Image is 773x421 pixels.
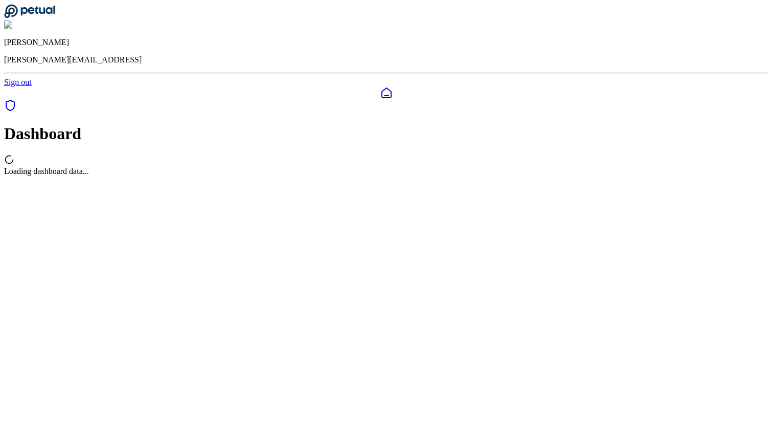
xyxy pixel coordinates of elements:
[4,87,769,99] a: Dashboard
[4,11,55,20] a: Go to Dashboard
[4,55,769,64] p: [PERSON_NAME][EMAIL_ADDRESS]
[4,78,32,86] a: Sign out
[4,104,16,113] a: SOC 1 Reports
[4,124,769,143] h1: Dashboard
[4,167,769,176] div: Loading dashboard data...
[4,20,47,30] img: James Lee
[4,38,769,47] p: [PERSON_NAME]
